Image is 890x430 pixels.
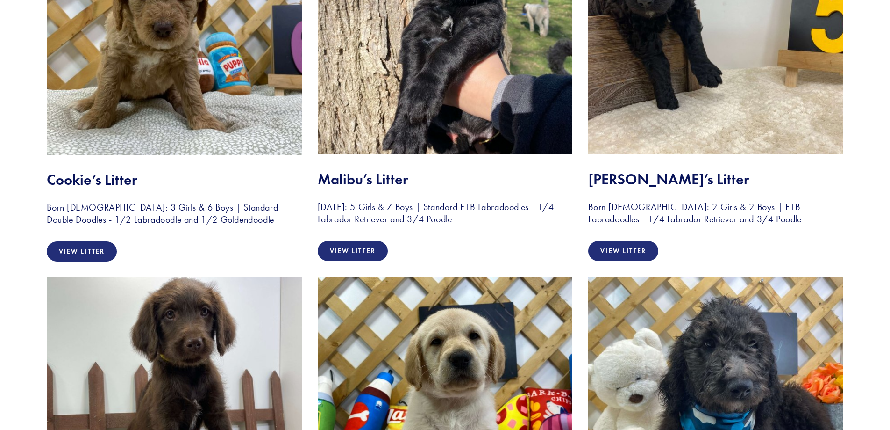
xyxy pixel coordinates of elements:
h3: [DATE]: 5 Girls & 7 Boys | Standard F1B Labradoodles - 1/4 Labrador Retriever and 3/4 Poodle [318,201,573,225]
h2: Malibu’s Litter [318,170,573,188]
a: View Litter [47,241,117,262]
a: View Litter [318,241,388,261]
h3: Born [DEMOGRAPHIC_DATA]: 3 Girls & 6 Boys | Standard Double Doodles - 1/2 Labradoodle and 1/2 Gol... [47,201,302,226]
h3: Born [DEMOGRAPHIC_DATA]: 2 Girls & 2 Boys | F1B Labradoodles - 1/4 Labrador Retriever and 3/4 Poodle [588,201,843,225]
a: View Litter [588,241,658,261]
h2: [PERSON_NAME]’s Litter [588,170,843,188]
h2: Cookie’s Litter [47,171,302,189]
